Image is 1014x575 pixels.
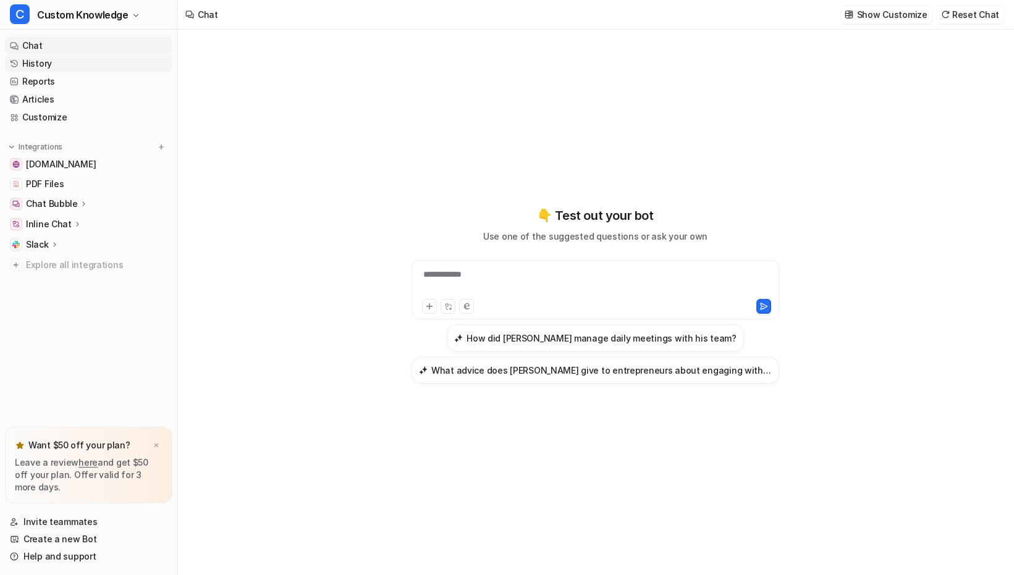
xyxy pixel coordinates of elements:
img: What advice does Scott Fox give to entrepreneurs about engaging with customers? [419,366,428,375]
button: What advice does Scott Fox give to entrepreneurs about engaging with customers?What advice does [... [412,356,779,384]
p: Want $50 off your plan? [28,439,130,451]
a: Help and support [5,548,172,565]
a: here [78,457,98,468]
div: Chat [198,8,218,21]
a: Invite teammates [5,513,172,531]
p: Inline Chat [26,218,72,230]
span: Explore all integrations [26,255,167,275]
img: PDF Files [12,180,20,188]
button: How did Sean Diljore manage daily meetings with his team?How did [PERSON_NAME] manage daily meeti... [447,324,744,351]
img: x [153,442,160,450]
img: customize [845,10,853,19]
img: Inline Chat [12,220,20,228]
p: Use one of the suggested questions or ask your own [483,230,708,243]
a: Articles [5,91,172,108]
span: Custom Knowledge [37,6,129,23]
a: www.cakeequity.com[DOMAIN_NAME] [5,156,172,173]
button: Show Customize [841,6,932,23]
a: Explore all integrations [5,256,172,274]
p: Show Customize [857,8,927,21]
span: PDF Files [26,178,64,190]
button: Reset Chat [937,6,1004,23]
p: Slack [26,238,49,251]
a: Reports [5,73,172,90]
h3: How did [PERSON_NAME] manage daily meetings with his team? [467,332,737,345]
img: How did Sean Diljore manage daily meetings with his team? [454,334,463,343]
span: [DOMAIN_NAME] [26,158,96,170]
img: explore all integrations [10,259,22,271]
img: menu_add.svg [157,143,166,151]
img: Chat Bubble [12,200,20,208]
a: PDF FilesPDF Files [5,175,172,193]
img: expand menu [7,143,16,151]
button: Integrations [5,141,66,153]
p: Chat Bubble [26,198,78,210]
img: Slack [12,241,20,248]
p: Integrations [19,142,62,152]
img: reset [941,10,950,19]
a: Create a new Bot [5,531,172,548]
img: www.cakeequity.com [12,161,20,168]
span: C [10,4,30,24]
h3: What advice does [PERSON_NAME] give to entrepreneurs about engaging with customers? [431,364,772,377]
a: History [5,55,172,72]
p: 👇 Test out your bot [537,206,653,225]
a: Chat [5,37,172,54]
a: Customize [5,109,172,126]
p: Leave a review and get $50 off your plan. Offer valid for 3 more days. [15,456,163,493]
img: star [15,440,25,450]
